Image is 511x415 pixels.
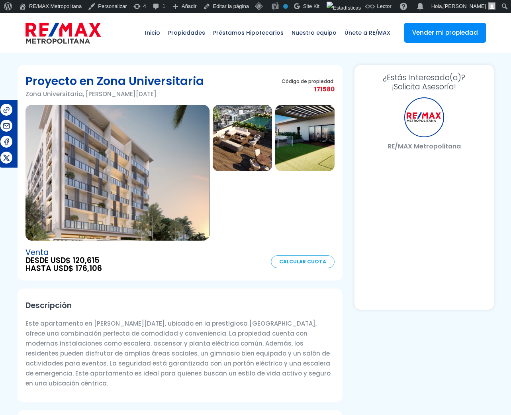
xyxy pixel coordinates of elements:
[341,13,394,53] a: Únete a RE/MAX
[2,122,11,130] img: Compartir
[288,21,341,45] span: Nuestro equipo
[2,138,11,146] img: Compartir
[341,21,394,45] span: Únete a RE/MAX
[25,89,204,99] p: Zona Universitaria, [PERSON_NAME][DATE]
[362,73,486,82] span: ¿Estás Interesado(a)?
[25,73,204,89] h1: Proyecto en Zona Universitaria
[209,21,288,45] span: Préstamos Hipotecarios
[25,318,335,388] p: Este apartamento en [PERSON_NAME][DATE], ubicado en la prestigiosa [GEOGRAPHIC_DATA], ofrece una ...
[443,3,486,9] span: [PERSON_NAME]
[2,106,11,114] img: Compartir
[25,296,335,314] h2: Descripción
[25,257,102,265] span: DESDE USD$ 120,615
[327,2,361,14] img: Visitas de 48 horas. Haz clic para ver más estadísticas del sitio.
[404,97,444,137] div: RE/MAX Metropolitana
[209,13,288,53] a: Préstamos Hipotecarios
[362,157,486,302] iframe: Form 0
[25,265,102,273] span: HASTA USD$ 176,106
[164,21,209,45] span: Propiedades
[2,154,11,162] img: Compartir
[25,105,209,241] img: Proyecto en Zona Universitaria
[213,105,272,171] img: Proyecto en Zona Universitaria
[404,23,486,43] a: Vender mi propiedad
[25,249,102,257] span: Venta
[362,141,486,151] p: RE/MAX Metropolitana
[288,13,341,53] a: Nuestro equipo
[283,4,288,9] div: No indexar
[164,13,209,53] a: Propiedades
[362,73,486,91] h3: ¡Solicita Asesoría!
[141,13,164,53] a: Inicio
[303,3,319,9] span: Site Kit
[282,78,335,84] span: Código de propiedad:
[141,21,164,45] span: Inicio
[275,105,335,171] img: Proyecto en Zona Universitaria
[282,84,335,94] span: 171580
[271,255,335,268] a: Calcular Cuota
